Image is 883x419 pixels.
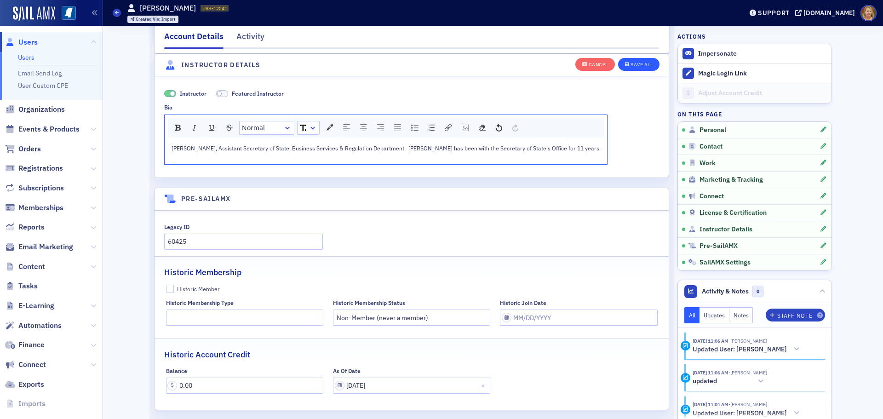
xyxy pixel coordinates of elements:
[728,338,767,344] span: Ellen Vaughn
[476,121,489,134] div: Remove
[188,121,201,134] div: Italic
[296,121,321,135] div: rdw-font-size-control
[491,121,523,135] div: rdw-history-control
[140,3,196,13] h1: [PERSON_NAME]
[5,379,44,390] a: Exports
[681,341,690,350] div: Activity
[340,121,353,134] div: Left
[18,222,45,232] span: Reports
[500,299,546,306] div: Historic Join Date
[232,90,284,97] span: Featured Instructor
[698,89,827,98] div: Adjust Account Credit
[700,176,763,184] span: Marketing & Tracking
[236,30,264,47] div: Activity
[5,163,63,173] a: Registrations
[172,144,601,161] div: rdw-editor
[321,121,338,135] div: rdw-color-picker
[758,9,790,17] div: Support
[18,321,62,331] span: Automations
[18,203,63,213] span: Memberships
[684,307,700,323] button: All
[5,124,80,134] a: Events & Products
[136,16,161,22] span: Created Via :
[127,16,179,23] div: Created Via: Import
[700,225,752,234] span: Instructor Details
[18,281,38,291] span: Tasks
[136,17,175,22] div: Import
[700,159,716,167] span: Work
[18,262,45,272] span: Content
[5,144,41,154] a: Orders
[678,83,831,103] a: Adjust Account Credit
[693,345,787,354] h5: Updated User: [PERSON_NAME]
[297,121,320,135] div: rdw-dropdown
[860,5,877,21] span: Profile
[698,50,737,58] button: Impersonate
[5,399,46,409] a: Imports
[18,399,46,409] span: Imports
[698,69,827,78] div: Magic Login Link
[166,299,234,306] div: Historic Membership Type
[700,126,726,134] span: Personal
[700,307,729,323] button: Updates
[240,121,294,134] a: Block Type
[5,183,64,193] a: Subscriptions
[677,32,706,40] h4: Actions
[18,104,65,115] span: Organizations
[766,309,825,321] button: Staff Note
[5,222,45,232] a: Reports
[693,338,728,344] time: 8/11/2025 11:06 AM
[181,194,230,204] h4: Pre-SailAMX
[239,121,294,135] div: rdw-dropdown
[164,224,189,230] div: Legacy ID
[18,301,54,311] span: E-Learning
[457,121,474,135] div: rdw-image-control
[177,285,220,293] div: Historic Member
[693,408,803,418] button: Updated User: [PERSON_NAME]
[180,90,206,97] span: Instructor
[62,6,76,20] img: SailAMX
[5,104,65,115] a: Organizations
[728,369,767,376] span: Ellen Vaughn
[575,57,615,70] button: Cancel
[5,203,63,213] a: Memberships
[181,60,260,70] h4: Instructor Details
[172,121,184,134] div: Bold
[55,6,76,22] a: View Homepage
[5,242,73,252] a: Email Marketing
[474,121,491,135] div: rdw-remove-control
[752,286,763,297] span: 0
[18,53,34,62] a: Users
[5,321,62,331] a: Automations
[681,373,690,383] div: Update
[795,10,858,16] button: [DOMAIN_NAME]
[677,110,832,118] h4: On this page
[5,37,38,47] a: Users
[166,285,174,293] input: Historic Member
[205,121,219,134] div: Underline
[478,378,490,394] button: Close
[693,344,803,354] button: Updated User: [PERSON_NAME]
[678,63,831,83] button: Magic Login Link
[5,281,38,291] a: Tasks
[729,307,753,323] button: Notes
[440,121,457,135] div: rdw-link-control
[5,301,54,311] a: E-Learning
[18,379,44,390] span: Exports
[333,378,490,394] input: MM/DD/YYYY
[164,349,250,361] h2: Historic Account Credit
[700,242,738,250] span: Pre-SailAMX
[441,121,455,134] div: Link
[166,367,187,374] div: Balance
[18,144,41,154] span: Orders
[5,262,45,272] a: Content
[333,299,405,306] div: Historic Membership Status
[18,69,62,77] a: Email Send Log
[700,192,724,201] span: Connect
[391,121,404,134] div: Justify
[493,121,505,134] div: Undo
[338,121,406,135] div: rdw-textalign-control
[693,377,717,385] h5: updated
[242,123,265,133] span: Normal
[18,81,68,90] a: User Custom CPE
